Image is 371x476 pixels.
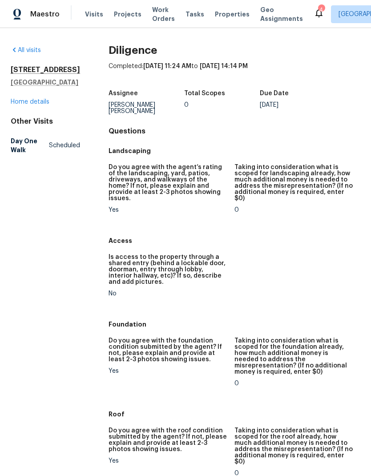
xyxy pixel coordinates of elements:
[109,458,227,464] div: Yes
[11,99,49,105] a: Home details
[143,63,191,69] span: [DATE] 11:24 AM
[109,164,227,202] h5: Do you agree with the agent’s rating of the landscaping, yard, patios, driveways, and walkways of...
[109,102,184,114] div: [PERSON_NAME] [PERSON_NAME]
[109,368,227,374] div: Yes
[109,410,360,419] h5: Roof
[185,11,204,17] span: Tasks
[234,207,353,213] div: 0
[109,428,227,452] h5: Do you agree with the roof condition submitted by the agent? If not, please explain and provide a...
[234,380,353,387] div: 0
[85,10,103,19] span: Visits
[114,10,141,19] span: Projects
[109,254,227,285] h5: Is access to the property through a shared entry (behind a lockable door, doorman, entry through ...
[11,47,41,53] a: All visits
[109,207,227,213] div: Yes
[11,117,80,126] div: Other Visits
[109,290,227,297] div: No
[260,102,335,108] div: [DATE]
[30,10,60,19] span: Maestro
[109,90,138,97] h5: Assignee
[234,338,353,375] h5: Taking into consideration what is scoped for the foundation already, how much additional money is...
[11,133,80,158] a: Day One WalkScheduled
[11,137,49,154] h5: Day One Walk
[109,236,360,245] h5: Access
[184,90,225,97] h5: Total Scopes
[260,5,303,23] span: Geo Assignments
[109,338,227,363] h5: Do you agree with the foundation condition submitted by the agent? If not, please explain and pro...
[260,90,289,97] h5: Due Date
[318,5,324,14] div: 4
[109,146,360,155] h5: Landscaping
[109,127,360,136] h4: Questions
[152,5,175,23] span: Work Orders
[200,63,248,69] span: [DATE] 14:14 PM
[109,62,360,85] div: Completed: to
[184,102,260,108] div: 0
[109,46,360,55] h2: Diligence
[49,141,80,150] span: Scheduled
[109,320,360,329] h5: Foundation
[215,10,250,19] span: Properties
[234,164,353,202] h5: Taking into consideration what is scoped for landscaping already, how much additional money is ne...
[234,428,353,465] h5: Taking into consideration what is scoped for the roof already, how much additional money is neede...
